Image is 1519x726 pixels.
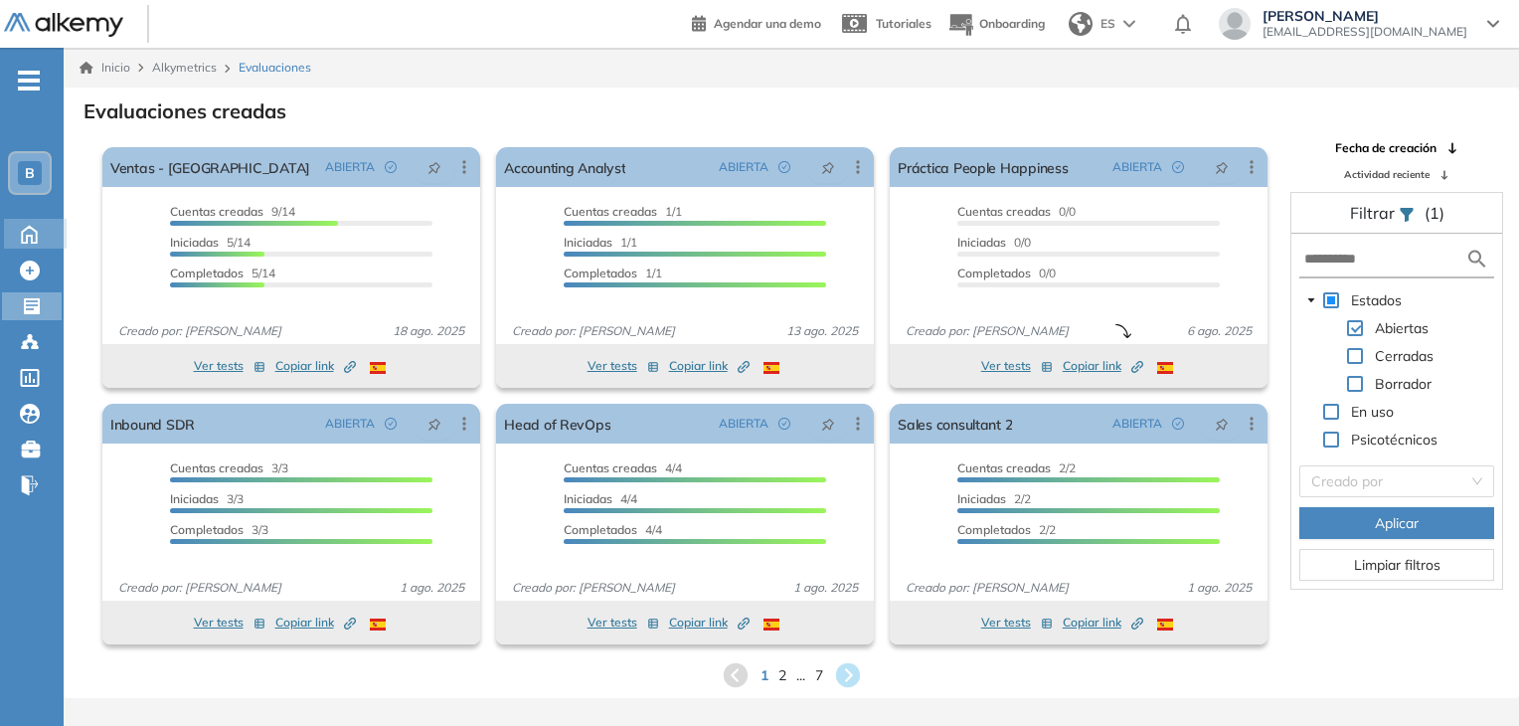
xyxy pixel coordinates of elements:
span: Copiar link [1063,614,1143,632]
button: Copiar link [275,611,356,635]
span: 1 ago. 2025 [785,579,866,597]
span: En uso [1347,400,1398,424]
a: Inicio [80,59,130,77]
span: Completados [170,266,244,280]
span: 5/14 [170,266,275,280]
span: check-circle [1172,418,1184,430]
span: Borrador [1375,375,1432,393]
span: ... [796,665,805,686]
span: 3/3 [170,460,288,475]
a: Ventas - [GEOGRAPHIC_DATA] [110,147,310,187]
span: 0/0 [957,204,1076,219]
span: Cerradas [1375,347,1434,365]
img: Logo [4,13,123,38]
button: pushpin [1200,408,1244,440]
span: 4/4 [564,460,682,475]
button: Ver tests [981,354,1053,378]
span: ABIERTA [719,158,768,176]
span: 5/14 [170,235,251,250]
span: Creado por: [PERSON_NAME] [110,579,289,597]
button: Copiar link [275,354,356,378]
span: Cuentas creadas [957,460,1051,475]
img: ESP [763,619,779,631]
span: Creado por: [PERSON_NAME] [504,322,683,340]
span: Alkymetrics [152,60,217,75]
span: check-circle [778,161,790,173]
button: Copiar link [1063,611,1143,635]
span: pushpin [821,416,835,432]
span: 6 ago. 2025 [1179,322,1260,340]
span: ABIERTA [325,158,375,176]
span: Estados [1351,291,1402,309]
span: Completados [564,522,637,537]
img: world [1069,12,1093,36]
span: Completados [564,266,637,280]
span: 2 [778,665,786,686]
span: Cuentas creadas [957,204,1051,219]
span: Creado por: [PERSON_NAME] [898,322,1077,340]
span: Completados [170,522,244,537]
span: Creado por: [PERSON_NAME] [898,579,1077,597]
span: Creado por: [PERSON_NAME] [110,322,289,340]
span: 2/2 [957,522,1056,537]
span: Iniciadas [957,491,1006,506]
button: pushpin [413,408,456,440]
span: B [25,165,35,181]
span: pushpin [1215,416,1229,432]
span: 1 ago. 2025 [1179,579,1260,597]
span: Cuentas creadas [564,204,657,219]
span: Iniciadas [170,491,219,506]
h3: Evaluaciones creadas [84,99,286,123]
span: 0/0 [957,235,1031,250]
span: [PERSON_NAME] [1263,8,1467,24]
span: check-circle [385,161,397,173]
button: pushpin [413,151,456,183]
span: [EMAIL_ADDRESS][DOMAIN_NAME] [1263,24,1467,40]
span: Borrador [1371,372,1435,396]
span: 9/14 [170,204,295,219]
span: 4/4 [564,491,637,506]
img: ESP [763,362,779,374]
span: Copiar link [275,614,356,632]
span: 3/3 [170,522,268,537]
button: Copiar link [669,611,750,635]
span: Fecha de creación [1335,139,1436,157]
span: 4/4 [564,522,662,537]
img: search icon [1465,247,1489,272]
img: ESP [1157,619,1173,631]
span: ABIERTA [1112,158,1162,176]
span: Filtrar [1350,203,1399,223]
span: Copiar link [275,357,356,375]
span: Onboarding [979,16,1045,31]
a: Head of RevOps [504,404,610,444]
span: Completados [957,266,1031,280]
span: Iniciadas [564,491,612,506]
span: Completados [957,522,1031,537]
span: Cuentas creadas [564,460,657,475]
span: En uso [1351,403,1394,421]
span: (1) [1425,201,1444,225]
button: pushpin [806,151,850,183]
img: ESP [370,362,386,374]
span: Cuentas creadas [170,204,263,219]
span: Creado por: [PERSON_NAME] [504,579,683,597]
a: Accounting Analyst [504,147,625,187]
span: caret-down [1306,295,1316,305]
span: Abiertas [1371,316,1433,340]
span: pushpin [427,416,441,432]
span: 1 [760,665,768,686]
span: Copiar link [669,614,750,632]
img: arrow [1123,20,1135,28]
button: Ver tests [588,354,659,378]
span: Psicotécnicos [1347,428,1441,452]
a: Sales consultant 2 [898,404,1012,444]
span: Limpiar filtros [1354,554,1440,576]
span: 1/1 [564,266,662,280]
button: Copiar link [1063,354,1143,378]
span: Actividad reciente [1344,167,1430,182]
span: pushpin [427,159,441,175]
img: ESP [370,619,386,631]
span: Iniciadas [170,235,219,250]
span: Cerradas [1371,344,1437,368]
span: Evaluaciones [239,59,311,77]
